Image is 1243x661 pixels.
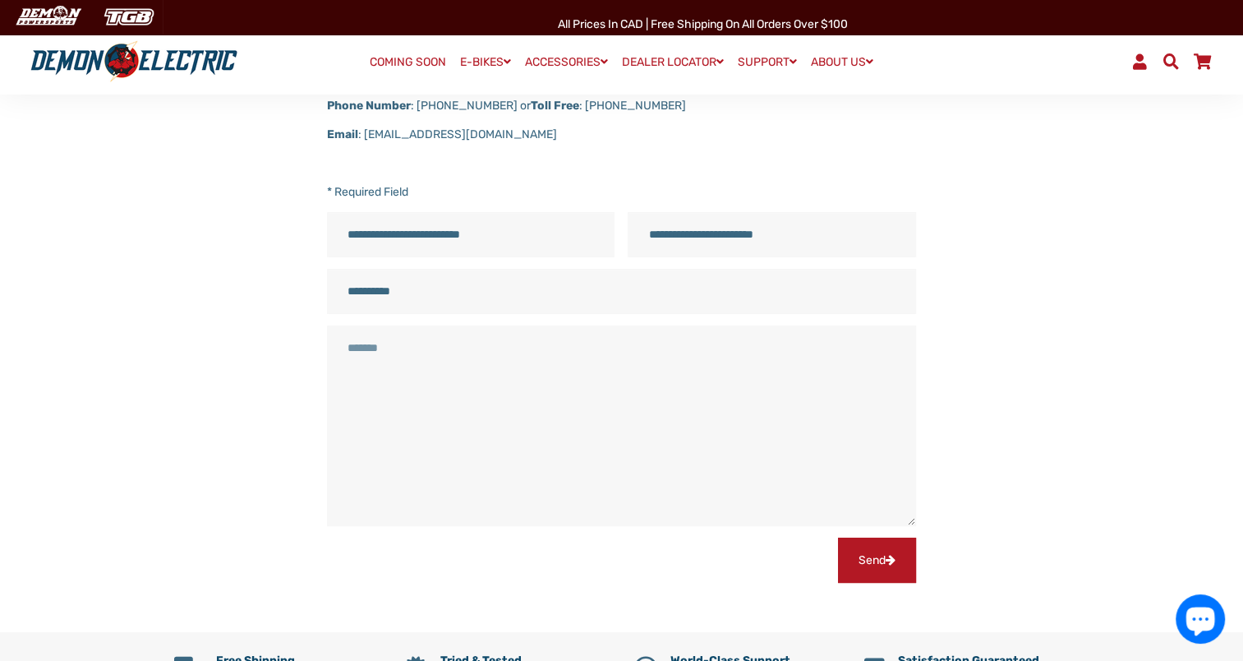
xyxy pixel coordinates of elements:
strong: Toll Free [531,99,579,113]
p: : [EMAIL_ADDRESS][DOMAIN_NAME] [327,126,916,143]
inbox-online-store-chat: Shopify online store chat [1171,594,1230,648]
strong: Phone Number [327,99,411,113]
img: TGB Canada [95,3,163,30]
a: E-BIKES [454,50,517,74]
a: ACCESSORIES [519,50,614,74]
p: : [PHONE_NUMBER] or : [PHONE_NUMBER] [327,97,916,114]
a: DEALER LOCATOR [616,50,730,74]
img: Demon Electric logo [25,40,243,83]
p: * Required Field [327,183,916,201]
a: COMING SOON [364,51,452,74]
a: SUPPORT [732,50,803,74]
span: All Prices in CAD | Free shipping on all orders over $100 [558,17,848,31]
strong: Email [327,127,358,141]
a: ABOUT US [805,50,879,74]
button: Send [838,538,916,583]
img: Demon Electric [8,3,87,30]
